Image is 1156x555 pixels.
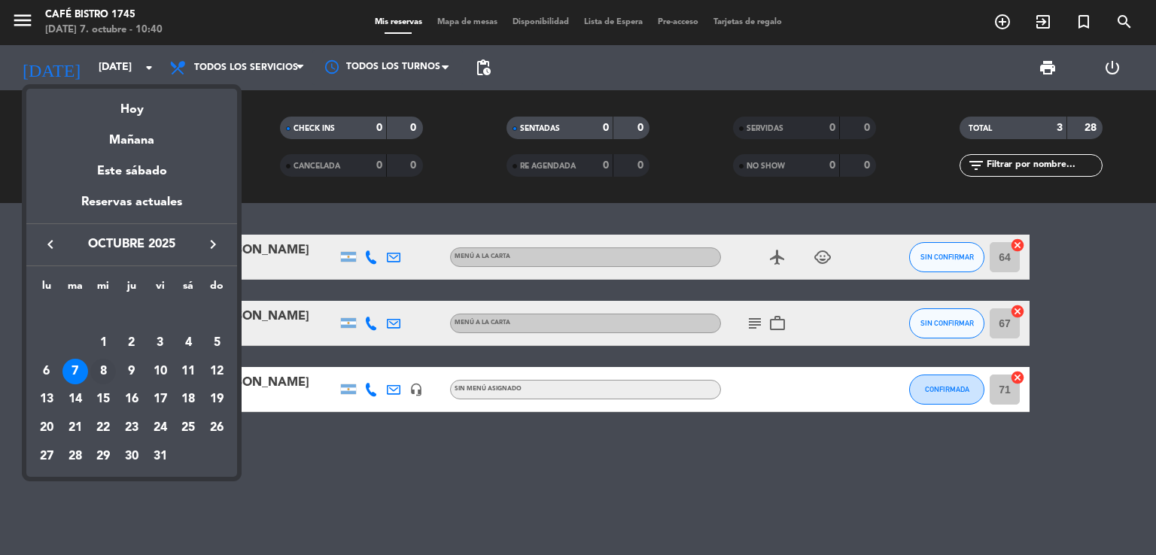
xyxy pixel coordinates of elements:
[37,235,64,254] button: keyboard_arrow_left
[119,359,144,384] div: 9
[175,329,203,357] td: 4 de octubre de 2025
[119,415,144,441] div: 23
[32,300,231,329] td: OCT.
[117,414,146,442] td: 23 de octubre de 2025
[146,357,175,386] td: 10 de octubre de 2025
[175,277,203,301] th: sábado
[204,330,230,356] div: 5
[117,329,146,357] td: 2 de octubre de 2025
[204,387,230,412] div: 19
[90,359,116,384] div: 8
[119,387,144,412] div: 16
[89,357,117,386] td: 8 de octubre de 2025
[62,415,88,441] div: 21
[62,444,88,469] div: 28
[32,442,61,471] td: 27 de octubre de 2025
[146,442,175,471] td: 31 de octubre de 2025
[61,385,90,414] td: 14 de octubre de 2025
[61,277,90,301] th: martes
[202,414,231,442] td: 26 de octubre de 2025
[175,414,203,442] td: 25 de octubre de 2025
[204,235,222,253] i: keyboard_arrow_right
[89,329,117,357] td: 1 de octubre de 2025
[148,444,173,469] div: 31
[26,150,237,193] div: Este sábado
[175,415,201,441] div: 25
[175,330,201,356] div: 4
[34,359,59,384] div: 6
[117,385,146,414] td: 16 de octubre de 2025
[64,235,199,254] span: octubre 2025
[90,415,116,441] div: 22
[146,329,175,357] td: 3 de octubre de 2025
[119,330,144,356] div: 2
[32,277,61,301] th: lunes
[62,387,88,412] div: 14
[26,89,237,120] div: Hoy
[90,387,116,412] div: 15
[61,357,90,386] td: 7 de octubre de 2025
[148,330,173,356] div: 3
[148,415,173,441] div: 24
[90,444,116,469] div: 29
[90,330,116,356] div: 1
[175,387,201,412] div: 18
[175,357,203,386] td: 11 de octubre de 2025
[202,357,231,386] td: 12 de octubre de 2025
[89,277,117,301] th: miércoles
[61,414,90,442] td: 21 de octubre de 2025
[61,442,90,471] td: 28 de octubre de 2025
[119,444,144,469] div: 30
[202,329,231,357] td: 5 de octubre de 2025
[148,387,173,412] div: 17
[32,357,61,386] td: 6 de octubre de 2025
[175,385,203,414] td: 18 de octubre de 2025
[204,359,230,384] div: 12
[199,235,227,254] button: keyboard_arrow_right
[89,414,117,442] td: 22 de octubre de 2025
[202,385,231,414] td: 19 de octubre de 2025
[34,387,59,412] div: 13
[146,277,175,301] th: viernes
[34,444,59,469] div: 27
[34,415,59,441] div: 20
[32,414,61,442] td: 20 de octubre de 2025
[117,357,146,386] td: 9 de octubre de 2025
[89,442,117,471] td: 29 de octubre de 2025
[32,385,61,414] td: 13 de octubre de 2025
[62,359,88,384] div: 7
[148,359,173,384] div: 10
[41,235,59,253] i: keyboard_arrow_left
[26,193,237,223] div: Reservas actuales
[204,415,230,441] div: 26
[146,385,175,414] td: 17 de octubre de 2025
[89,385,117,414] td: 15 de octubre de 2025
[117,442,146,471] td: 30 de octubre de 2025
[202,277,231,301] th: domingo
[175,359,201,384] div: 11
[146,414,175,442] td: 24 de octubre de 2025
[117,277,146,301] th: jueves
[26,120,237,150] div: Mañana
